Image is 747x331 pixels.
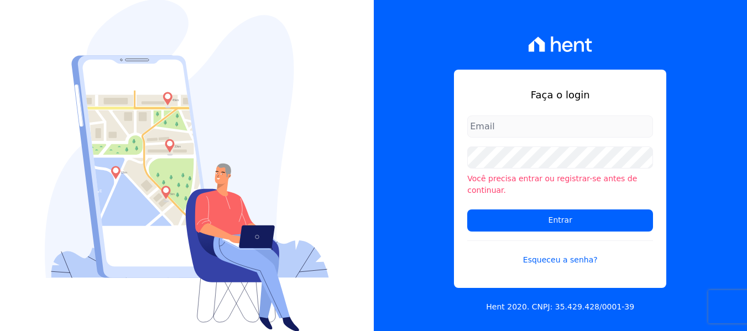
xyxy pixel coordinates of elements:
li: Você precisa entrar ou registrar-se antes de continuar. [467,173,653,196]
a: Esqueceu a senha? [467,240,653,266]
input: Entrar [467,209,653,232]
h1: Faça o login [467,87,653,102]
input: Email [467,115,653,138]
p: Hent 2020. CNPJ: 35.429.428/0001-39 [486,301,634,313]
